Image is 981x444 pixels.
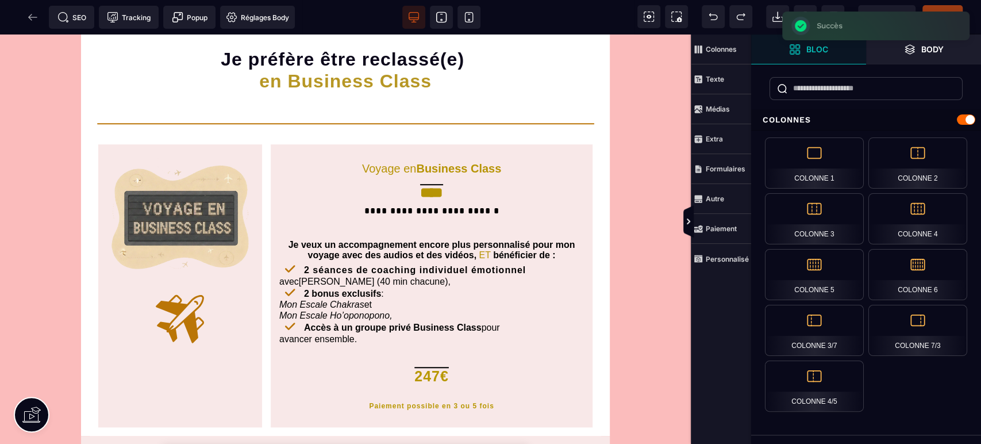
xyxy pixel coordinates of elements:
b: Je veux un accompagnement encore plus personnalisé pour mon voyage avec des audios et des vidéos,... [288,205,575,225]
span: Capture d'écran [665,5,688,28]
b: 2 bonus exclusifs [304,254,381,264]
div: Colonne 4/5 [765,361,864,412]
span: Formulaires [691,154,751,184]
span: Colonnes [691,35,751,64]
span: Voir mobile [457,6,480,29]
b: Accès à un groupe privé Business Class [304,288,482,298]
span: Nettoyage [794,5,817,28]
div: Colonne 1 [765,137,864,189]
span: Extra [691,124,751,154]
strong: Extra [706,135,723,143]
div: Colonne 5 [765,249,864,300]
span: Médias [691,94,751,124]
span: SEO [57,12,86,23]
span: pour avancer ensemble. [279,288,500,309]
strong: Formulaires [706,164,745,173]
div: Colonnes [751,109,981,131]
strong: Body [921,45,944,53]
span: Personnalisé [691,244,751,274]
span: Autre [691,184,751,214]
span: Tracking [107,12,151,23]
span: Texte [691,64,751,94]
div: Colonne 7/3 [868,305,967,356]
img: 5a442d4a8f656bbae5fc9cfc9ed2183a_noun-plane-8032710-BB7507.svg [152,256,207,312]
span: : et [279,254,393,286]
b: 2 séances de coaching individuel émotionnel [304,231,526,240]
span: Enregistrer [821,5,844,28]
span: Ouvrir les blocs [751,35,866,64]
img: e09dea70c197d2994a0891b670a6831b_Generated_Image_a4ix31a4ix31a4ix.png [98,110,261,254]
strong: Texte [706,75,724,83]
i: Mon Escale Chakras [279,265,364,275]
span: Favicon [220,6,295,29]
div: Colonne 4 [868,193,967,244]
strong: Bloc [806,45,828,53]
span: avec [279,242,299,252]
span: Ouvrir les calques [866,35,981,64]
span: Code de suivi [99,6,159,29]
span: Défaire [702,5,725,28]
strong: Autre [706,194,724,203]
i: Mon Escale Ho’oponopono, [279,276,393,286]
span: Importer [766,5,789,28]
span: Créer une alerte modale [163,6,216,29]
span: Voir bureau [402,6,425,29]
span: Paiement [691,214,751,244]
span: [PERSON_NAME] (40 min chacune), [299,242,451,252]
span: Rétablir [729,5,752,28]
span: Enregistrer le contenu [922,5,963,28]
span: Voir les composants [637,5,660,28]
strong: Paiement [706,224,737,233]
span: Aperçu [858,5,915,28]
div: Colonne 2 [868,137,967,189]
strong: Personnalisé [706,255,749,263]
div: Colonne 6 [868,249,967,300]
strong: Colonnes [706,45,737,53]
span: Popup [172,12,207,23]
div: Colonne 3 [765,193,864,244]
span: Voir tablette [430,6,453,29]
span: Réglages Body [226,12,289,23]
span: Métadata SEO [49,6,94,29]
span: Afficher les vues [751,205,763,239]
strong: Médias [706,105,730,113]
div: Colonne 3/7 [765,305,864,356]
